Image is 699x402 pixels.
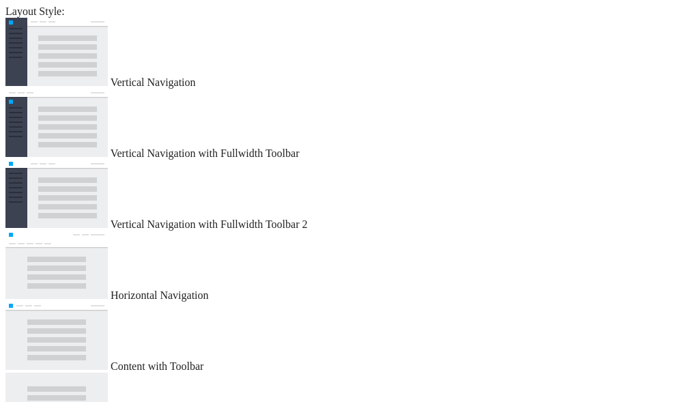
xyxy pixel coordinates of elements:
span: Vertical Navigation [111,76,196,88]
div: Layout Style: [5,5,694,18]
md-radio-button: Vertical Navigation with Fullwidth Toolbar 2 [5,160,694,231]
span: Vertical Navigation with Fullwidth Toolbar 2 [111,218,308,230]
img: vertical-nav.jpg [5,18,108,86]
md-radio-button: Horizontal Navigation [5,231,694,302]
md-radio-button: Vertical Navigation with Fullwidth Toolbar [5,89,694,160]
span: Content with Toolbar [111,360,203,372]
img: content-with-toolbar.jpg [5,302,108,370]
span: Vertical Navigation with Fullwidth Toolbar [111,147,300,159]
span: Horizontal Navigation [111,289,209,301]
md-radio-button: Content with Toolbar [5,302,694,373]
img: vertical-nav-with-full-toolbar-2.jpg [5,160,108,228]
img: horizontal-nav.jpg [5,231,108,299]
img: vertical-nav-with-full-toolbar.jpg [5,89,108,157]
md-radio-button: Vertical Navigation [5,18,694,89]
